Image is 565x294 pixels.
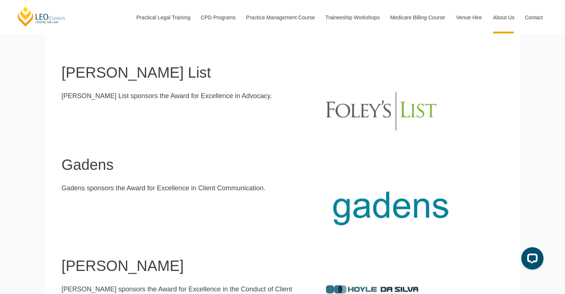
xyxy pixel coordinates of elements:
iframe: LiveChat chat widget [515,244,546,275]
h1: Gadens [62,156,504,173]
a: Practice Management Course [241,1,320,33]
a: [PERSON_NAME] Centre for Law [17,6,66,27]
a: Traineeship Workshops [320,1,384,33]
a: Practical Legal Training [131,1,195,33]
p: Gadens sponsors the Award for Excellence in Client Communication. [62,184,315,193]
p: [PERSON_NAME] List sponsors the Award for Excellence in Advocacy. [62,92,315,100]
a: Venue Hire [451,1,487,33]
a: About Us [487,1,519,33]
h1: [PERSON_NAME] List [62,64,504,81]
a: CPD Programs [195,1,240,33]
a: Medicare Billing Course [384,1,451,33]
h1: [PERSON_NAME] [62,258,504,274]
a: Contact [519,1,548,33]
